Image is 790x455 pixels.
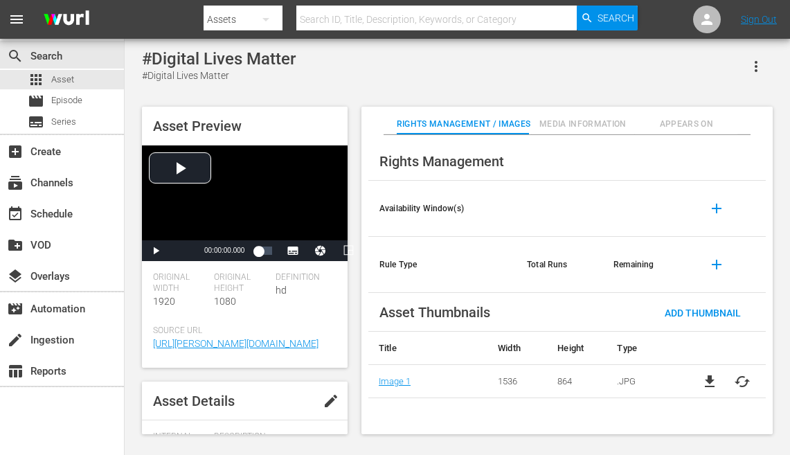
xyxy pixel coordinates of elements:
th: Title [368,332,487,365]
a: Sign Out [741,14,777,25]
a: Image 1 [379,376,411,386]
span: Asset [51,73,74,87]
a: [URL][PERSON_NAME][DOMAIN_NAME] [153,338,318,349]
span: Add Thumbnail [654,307,752,319]
span: Original Height [214,272,268,294]
th: Remaining [602,237,689,293]
button: edit [314,384,348,418]
span: Media Information [532,117,634,132]
span: Series [28,114,44,130]
div: #Digital Lives Matter [142,49,296,69]
button: Search [577,6,638,30]
button: Subtitles [279,240,307,261]
div: Video Player [142,145,348,261]
span: 1920 [153,296,175,307]
span: VOD [7,237,24,253]
span: edit [323,393,339,409]
div: Progress Bar [258,247,272,255]
span: Search [7,48,24,64]
span: 1080 [214,296,236,307]
button: Fullscreen [362,240,390,261]
span: Search [598,6,634,30]
th: Width [487,332,547,365]
span: Rights Management / Images [397,117,531,132]
span: Rights Management [379,153,504,170]
span: Automation [7,301,24,317]
span: add [708,200,725,217]
span: Asset Thumbnails [379,304,490,321]
span: Episode [51,93,82,107]
span: Internal Title: [153,431,207,454]
span: 00:00:00.000 [204,247,244,254]
button: add [700,248,733,281]
th: Height [547,332,607,365]
span: Channels [7,175,24,191]
th: Rule Type [368,237,516,293]
span: Definition [276,272,330,283]
span: Asset Details [153,393,235,409]
span: Appears On [635,117,737,132]
span: add [708,256,725,273]
th: Total Runs [516,237,602,293]
a: file_download [701,373,718,390]
button: add [700,192,733,225]
span: Description: [214,431,330,443]
span: Overlays [7,268,24,285]
span: Source Url [153,325,330,337]
span: Reports [7,363,24,380]
button: Jump To Time [307,240,334,261]
button: Add Thumbnail [654,300,752,325]
span: Create [7,143,24,160]
td: 1536 [487,365,547,398]
span: menu [8,11,25,28]
span: Original Width [153,272,207,294]
span: Episode [28,93,44,109]
div: #Digital Lives Matter [142,69,296,83]
button: Play [142,240,170,261]
span: hd [276,285,287,296]
td: 864 [547,365,607,398]
th: Availability Window(s) [368,181,516,237]
span: Series [51,115,76,129]
button: cached [734,373,751,390]
span: Ingestion [7,332,24,348]
img: ans4CAIJ8jUAAAAAAAAAAAAAAAAAAAAAAAAgQb4GAAAAAAAAAAAAAAAAAAAAAAAAJMjXAAAAAAAAAAAAAAAAAAAAAAAAgAT5G... [33,3,100,36]
span: Asset [28,71,44,88]
th: Type [607,332,686,365]
span: Schedule [7,206,24,222]
span: Asset Preview [153,118,242,134]
button: Picture-in-Picture [334,240,362,261]
td: .JPG [607,365,686,398]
